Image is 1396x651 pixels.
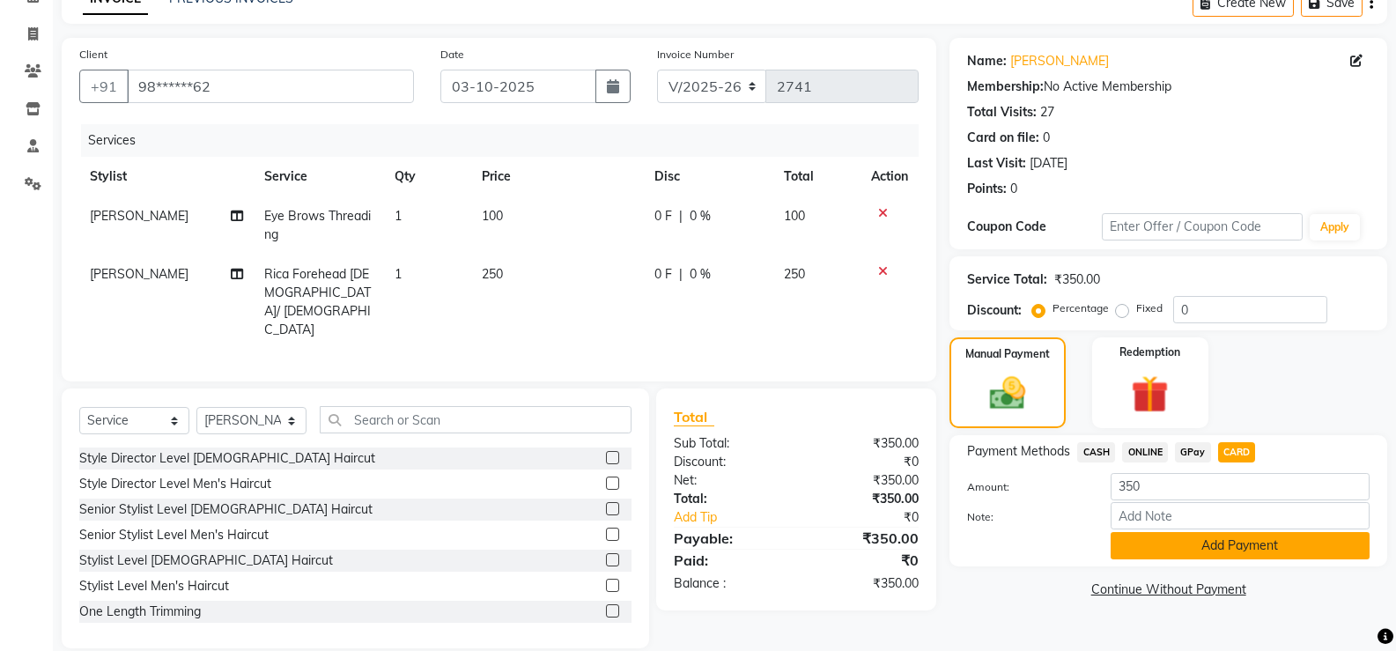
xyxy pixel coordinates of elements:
button: +91 [79,70,129,103]
div: Net: [661,471,796,490]
span: 100 [482,208,503,224]
span: [PERSON_NAME] [90,208,188,224]
div: Membership: [967,78,1044,96]
a: Add Tip [661,508,819,527]
div: ₹350.00 [796,434,932,453]
span: 250 [482,266,503,282]
div: Total Visits: [967,103,1037,122]
div: No Active Membership [967,78,1370,96]
span: CASH [1077,442,1115,462]
span: 100 [784,208,805,224]
div: Stylist Level Men's Haircut [79,577,229,596]
span: 0 % [690,207,711,226]
div: Senior Stylist Level [DEMOGRAPHIC_DATA] Haircut [79,500,373,519]
div: Total: [661,490,796,508]
button: Apply [1310,214,1360,240]
div: ₹350.00 [796,574,932,593]
input: Enter Offer / Coupon Code [1102,213,1303,240]
a: Continue Without Payment [953,581,1384,599]
th: Disc [644,157,774,196]
div: Style Director Level Men's Haircut [79,475,271,493]
div: Balance : [661,574,796,593]
div: Discount: [967,301,1022,320]
label: Date [440,47,464,63]
span: GPay [1175,442,1211,462]
th: Stylist [79,157,254,196]
input: Search or Scan [320,406,632,433]
div: ₹350.00 [796,471,932,490]
label: Note: [954,509,1097,525]
span: 1 [395,266,402,282]
div: 27 [1040,103,1054,122]
label: Fixed [1136,300,1163,316]
div: Card on file: [967,129,1039,147]
img: _gift.svg [1119,371,1180,418]
th: Price [471,157,644,196]
div: Discount: [661,453,796,471]
button: Add Payment [1111,532,1370,559]
div: Coupon Code [967,218,1101,236]
span: Rica Forehead [DEMOGRAPHIC_DATA]/ [DEMOGRAPHIC_DATA] [264,266,371,337]
div: 0 [1010,180,1017,198]
div: 0 [1043,129,1050,147]
span: Eye Brows Threading [264,208,371,242]
img: _cash.svg [979,373,1037,414]
label: Manual Payment [965,346,1050,362]
span: 0 F [654,265,672,284]
a: [PERSON_NAME] [1010,52,1109,70]
div: Services [81,124,932,157]
label: Redemption [1119,344,1180,360]
div: Style Director Level [DEMOGRAPHIC_DATA] Haircut [79,449,375,468]
div: One Length Trimming [79,603,201,621]
div: ₹0 [796,550,932,571]
span: Payment Methods [967,442,1070,461]
div: Name: [967,52,1007,70]
th: Qty [384,157,471,196]
label: Invoice Number [657,47,734,63]
div: Points: [967,180,1007,198]
label: Percentage [1053,300,1109,316]
span: ONLINE [1122,442,1168,462]
input: Search by Name/Mobile/Email/Code [127,70,414,103]
div: ₹0 [796,453,932,471]
div: Service Total: [967,270,1047,289]
div: Senior Stylist Level Men's Haircut [79,526,269,544]
input: Add Note [1111,502,1370,529]
div: Paid: [661,550,796,571]
span: 250 [784,266,805,282]
span: Total [674,408,714,426]
th: Service [254,157,384,196]
input: Amount [1111,473,1370,500]
span: 0 F [654,207,672,226]
th: Total [773,157,860,196]
div: ₹350.00 [796,490,932,508]
div: Sub Total: [661,434,796,453]
span: CARD [1218,442,1256,462]
span: | [679,265,683,284]
span: 1 [395,208,402,224]
label: Amount: [954,479,1097,495]
div: ₹350.00 [1054,270,1100,289]
span: [PERSON_NAME] [90,266,188,282]
label: Client [79,47,107,63]
div: Payable: [661,528,796,549]
span: 0 % [690,265,711,284]
div: [DATE] [1030,154,1067,173]
div: ₹350.00 [796,528,932,549]
div: Stylist Level [DEMOGRAPHIC_DATA] Haircut [79,551,333,570]
span: | [679,207,683,226]
div: ₹0 [819,508,932,527]
th: Action [860,157,919,196]
div: Last Visit: [967,154,1026,173]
